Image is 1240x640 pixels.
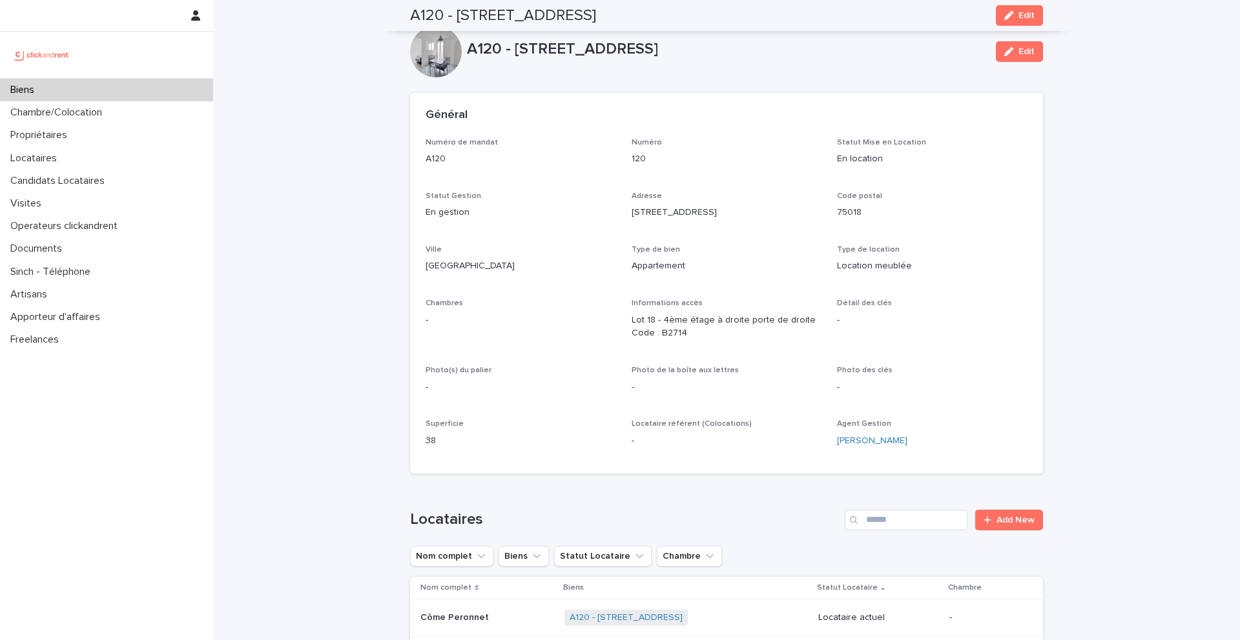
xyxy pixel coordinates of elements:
p: 120 [632,152,822,166]
p: Côme Peronnet [420,610,491,623]
button: Chambre [657,546,722,566]
span: Edit [1018,11,1035,20]
p: - [426,314,616,327]
p: - [426,381,616,394]
p: Freelances [5,334,69,346]
span: Photo des clés [837,366,893,374]
span: Add New [997,515,1035,525]
p: [STREET_ADDRESS] [632,206,822,219]
p: Biens [5,84,45,96]
button: Statut Locataire [554,546,652,566]
h1: Locataires [410,510,840,529]
p: [GEOGRAPHIC_DATA] [426,259,616,273]
p: Artisans [5,288,57,301]
button: Biens [499,546,549,566]
p: Lot 18 - 4ème étage à droite porte de droite Code : B2714 [632,314,822,341]
span: Superficie [426,420,464,428]
button: Edit [996,41,1043,62]
tr: Côme PeronnetCôme Peronnet A120 - [STREET_ADDRESS] Locataire actuel- [410,599,1043,636]
h2: Général [426,108,468,123]
span: Photo de la boîte aux lettres [632,366,739,374]
p: Locataires [5,152,67,165]
p: Documents [5,243,72,255]
p: Sinch - Téléphone [5,266,101,278]
p: 38 [426,434,616,448]
p: A120 - [STREET_ADDRESS] [467,40,986,59]
span: Photo(s) du palier [426,366,491,374]
input: Search [845,510,967,530]
span: Ville [426,246,442,254]
span: Détail des clés [837,299,892,307]
button: Nom complet [410,546,493,566]
span: Chambres [426,299,463,307]
p: Apporteur d'affaires [5,311,110,323]
img: UCB0brd3T0yccxBKYDjQ [10,42,73,68]
span: Agent Gestion [837,420,891,428]
span: Numéro [632,139,662,146]
p: Locataire actuel [818,612,939,623]
p: Operateurs clickandrent [5,220,128,232]
p: - [949,612,1022,623]
p: 75018 [837,206,1028,219]
p: Biens [563,581,584,595]
p: En gestion [426,206,616,219]
span: Numéro de mandat [426,139,498,146]
p: - [837,314,1028,327]
p: Chambre/Colocation [5,106,112,119]
p: - [837,381,1028,394]
p: Candidats Locataires [5,175,115,187]
span: Statut Mise en Location [837,139,926,146]
button: Edit [996,5,1043,26]
p: Propriétaires [5,129,77,141]
p: - [632,381,822,394]
p: Chambre [948,581,982,595]
p: En location [837,152,1028,166]
h2: A120 - [STREET_ADDRESS] [410,6,596,25]
p: - [632,434,822,448]
span: Informations accès [632,299,703,307]
a: [PERSON_NAME] [837,434,907,448]
span: Code postal [837,192,882,200]
span: Statut Gestion [426,192,481,200]
p: Appartement [632,259,822,273]
span: Adresse [632,192,662,200]
p: Location meublée [837,259,1028,273]
p: Nom complet [420,581,471,595]
p: Visites [5,197,52,210]
p: Statut Locataire [817,581,878,595]
a: A120 - [STREET_ADDRESS] [570,612,683,623]
span: Type de location [837,246,900,254]
span: Type de bien [632,246,680,254]
span: Locataire référent (Colocations) [632,420,752,428]
span: Edit [1018,47,1035,56]
a: Add New [975,510,1043,530]
p: A120 [426,152,616,166]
